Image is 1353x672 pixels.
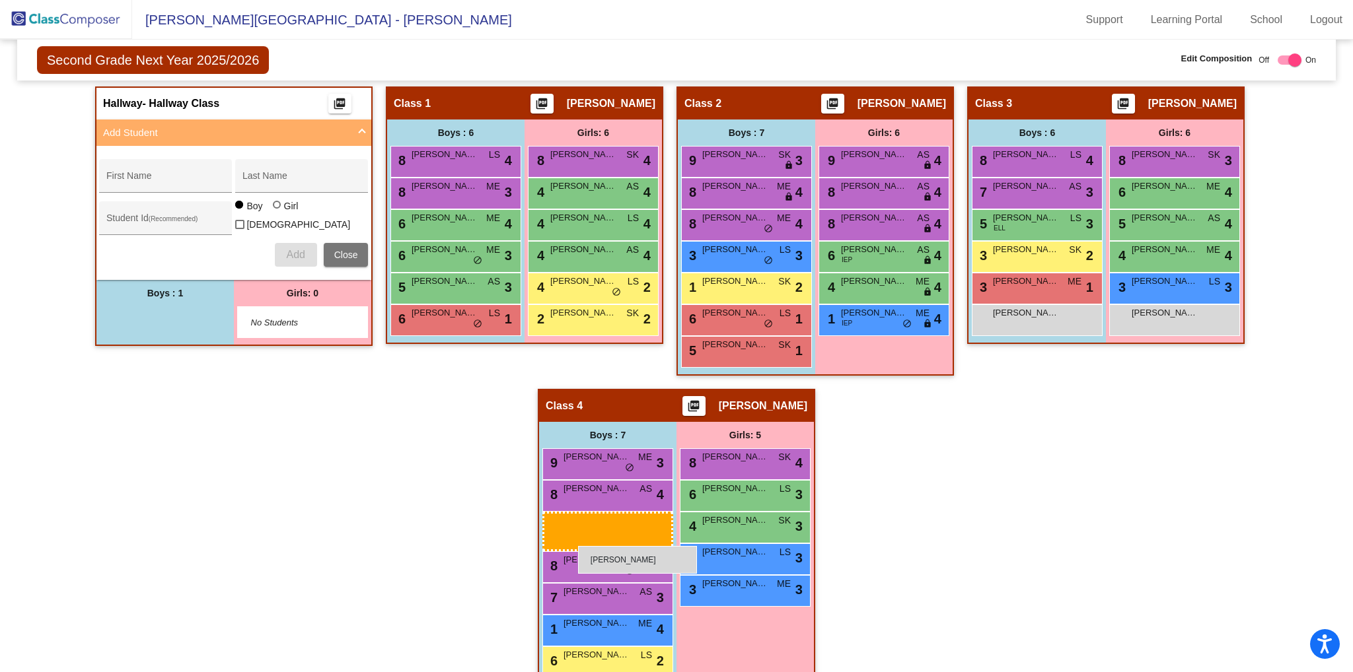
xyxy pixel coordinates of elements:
[1181,52,1253,65] span: Edit Composition
[106,176,225,186] input: First Name
[841,243,907,256] span: [PERSON_NAME]
[473,319,482,329] span: do_not_disturb_alt
[676,422,814,448] div: Girls: 5
[534,217,544,231] span: 4
[993,211,1059,224] span: [PERSON_NAME]
[778,275,791,288] span: SK
[489,148,500,162] span: LS
[132,9,512,30] span: [PERSON_NAME][GEOGRAPHIC_DATA] - [PERSON_NAME]
[764,255,773,266] span: do_not_disturb_alt
[778,148,791,162] span: SK
[777,180,791,193] span: ME
[1086,151,1093,170] span: 4
[412,275,478,288] span: [PERSON_NAME]
[246,217,350,232] span: [DEMOGRAPHIC_DATA]
[534,280,544,294] span: 4
[815,119,953,146] div: Girls: 6
[1206,180,1220,193] span: ME
[1112,94,1135,114] button: Print Students Details
[547,654,558,668] span: 6
[682,396,706,416] button: Print Students Details
[1132,180,1198,193] span: [PERSON_NAME]
[395,217,406,231] span: 6
[412,148,478,161] span: [PERSON_NAME]
[638,450,652,464] span: ME
[1206,243,1220,257] span: ME
[486,211,500,225] span: ME
[567,97,655,110] span: [PERSON_NAME]
[564,617,630,630] span: [PERSON_NAME]
[923,160,932,171] span: lock
[923,192,932,203] span: lock
[1070,211,1081,225] span: LS
[96,119,371,146] mat-expansion-panel-header: Add Student
[934,151,941,170] span: 4
[334,250,358,260] span: Close
[1115,217,1126,231] span: 5
[626,148,639,162] span: SK
[686,455,696,470] span: 8
[657,453,664,473] span: 3
[821,94,844,114] button: Print Students Details
[505,246,512,265] span: 3
[643,151,651,170] span: 4
[103,125,349,141] mat-panel-title: Add Student
[412,180,478,193] span: [PERSON_NAME]
[1086,246,1093,265] span: 2
[505,151,512,170] span: 4
[395,312,406,326] span: 6
[534,185,544,199] span: 4
[564,553,630,566] span: [PERSON_NAME]
[976,185,987,199] span: 7
[275,243,317,267] button: Add
[784,192,793,203] span: lock
[534,153,544,168] span: 8
[934,182,941,202] span: 4
[934,309,941,329] span: 4
[1086,277,1093,297] span: 1
[702,514,768,527] span: [PERSON_NAME]
[37,46,269,74] span: Second Grade Next Year 2025/2026
[784,160,793,171] span: lock
[976,248,987,263] span: 3
[547,455,558,470] span: 9
[640,482,652,496] span: AS
[643,246,651,265] span: 4
[1225,151,1232,170] span: 3
[824,153,835,168] span: 9
[778,514,791,527] span: SK
[702,482,768,495] span: [PERSON_NAME]
[684,97,721,110] span: Class 2
[795,580,803,599] span: 3
[1069,243,1081,257] span: SK
[795,309,803,329] span: 1
[1106,119,1243,146] div: Girls: 6
[564,585,630,598] span: [PERSON_NAME]
[702,148,768,161] span: [PERSON_NAME]
[1068,275,1081,288] span: ME
[841,211,907,224] span: [PERSON_NAME]
[1115,153,1126,168] span: 8
[934,277,941,297] span: 4
[969,119,1106,146] div: Boys : 6
[686,217,696,231] span: 8
[505,277,512,297] span: 3
[1299,9,1353,30] a: Logout
[858,97,946,110] span: [PERSON_NAME]
[628,275,639,288] span: LS
[1225,246,1232,265] span: 4
[96,146,371,280] div: Add Student
[1115,248,1126,263] span: 4
[1305,54,1316,66] span: On
[686,185,696,199] span: 8
[550,211,616,224] span: [PERSON_NAME]
[626,180,639,193] span: AS
[1225,277,1232,297] span: 3
[488,275,500,288] span: AS
[657,556,664,576] span: 3
[934,246,941,265] span: 4
[547,558,558,573] span: 8
[387,119,525,146] div: Boys : 6
[917,180,930,193] span: AS
[395,280,406,294] span: 5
